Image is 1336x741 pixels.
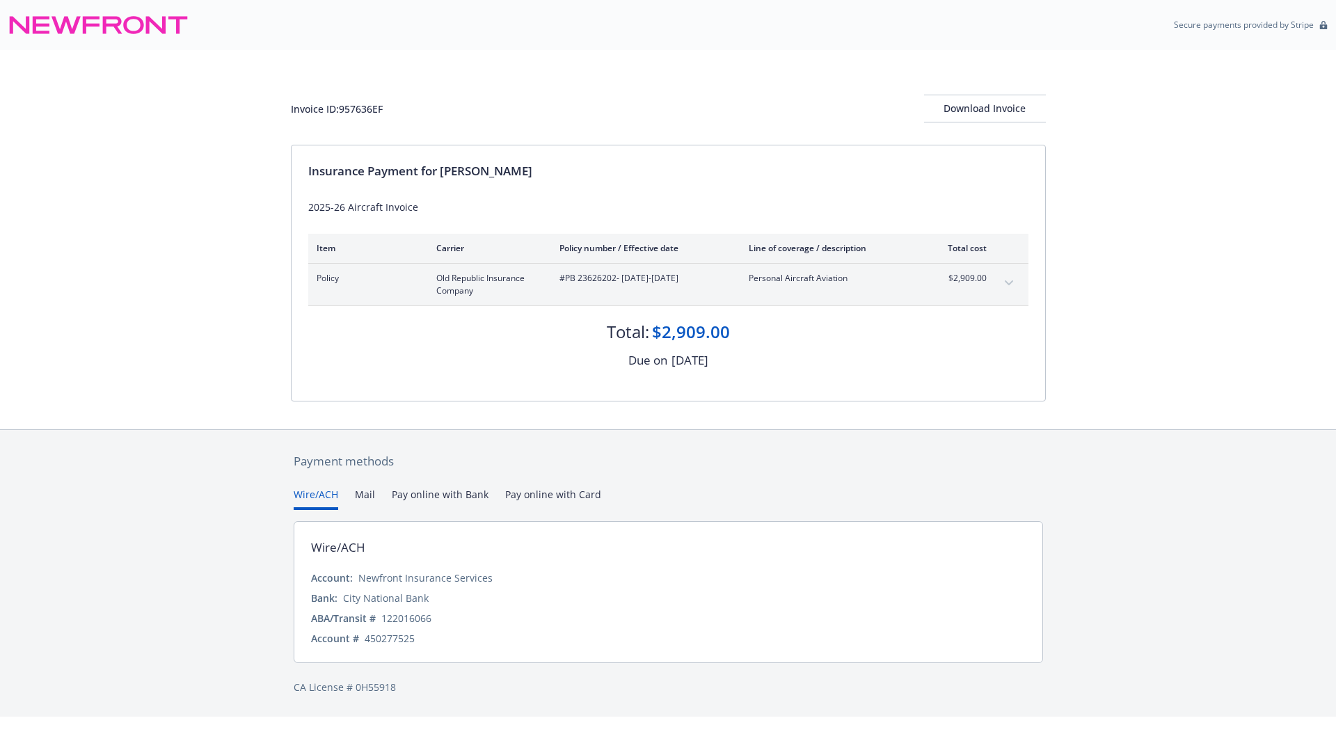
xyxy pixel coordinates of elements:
[935,272,987,285] span: $2,909.00
[308,200,1028,214] div: 2025-26 Aircraft Invoice
[311,611,376,626] div: ABA/Transit #
[628,351,667,369] div: Due on
[358,571,493,585] div: Newfront Insurance Services
[749,272,912,285] span: Personal Aircraft Aviation
[749,242,912,254] div: Line of coverage / description
[311,539,365,557] div: Wire/ACH
[436,272,537,297] span: Old Republic Insurance Company
[607,320,649,344] div: Total:
[311,571,353,585] div: Account:
[308,264,1028,305] div: PolicyOld Republic Insurance Company#PB 23626202- [DATE]-[DATE]Personal Aircraft Aviation$2,909.0...
[294,487,338,510] button: Wire/ACH
[311,631,359,646] div: Account #
[365,631,415,646] div: 450277525
[308,162,1028,180] div: Insurance Payment for [PERSON_NAME]
[1174,19,1314,31] p: Secure payments provided by Stripe
[317,272,414,285] span: Policy
[671,351,708,369] div: [DATE]
[998,272,1020,294] button: expand content
[652,320,730,344] div: $2,909.00
[291,102,383,116] div: Invoice ID: 957636EF
[317,242,414,254] div: Item
[559,272,726,285] span: #PB 23626202 - [DATE]-[DATE]
[311,591,337,605] div: Bank:
[294,680,1043,694] div: CA License # 0H55918
[343,591,429,605] div: City National Bank
[559,242,726,254] div: Policy number / Effective date
[436,242,537,254] div: Carrier
[935,242,987,254] div: Total cost
[381,611,431,626] div: 122016066
[505,487,601,510] button: Pay online with Card
[294,452,1043,470] div: Payment methods
[355,487,375,510] button: Mail
[392,487,488,510] button: Pay online with Bank
[924,95,1046,122] button: Download Invoice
